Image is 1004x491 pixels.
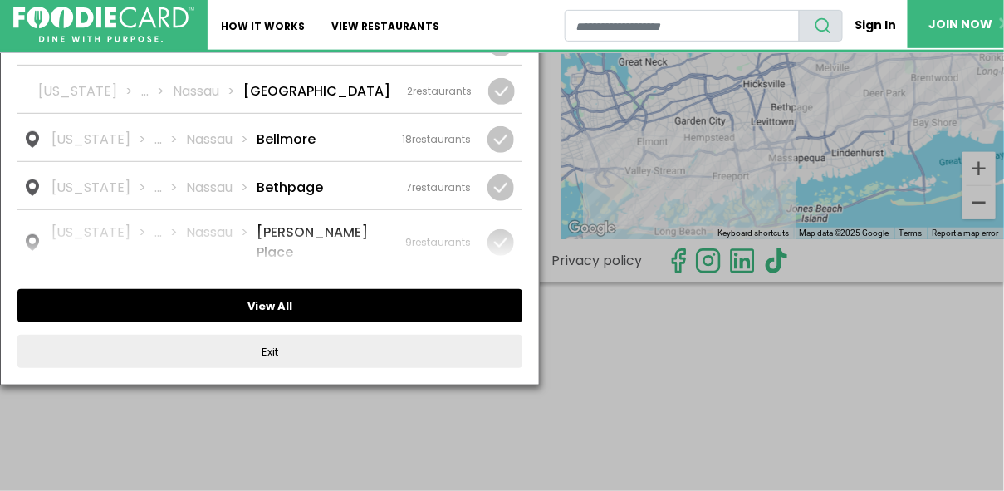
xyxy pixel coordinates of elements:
[186,223,257,263] li: Nassau
[406,180,412,194] span: 7
[243,81,390,101] li: [GEOGRAPHIC_DATA]
[51,178,154,198] li: [US_STATE]
[405,235,471,250] div: restaurants
[257,130,316,150] li: Bellmore
[51,130,154,150] li: [US_STATE]
[141,81,173,101] li: ...
[186,130,257,150] li: Nassau
[186,178,257,198] li: Nassau
[17,114,522,161] a: [US_STATE] ... Nassau Bellmore 18restaurants
[407,84,472,99] div: restaurants
[17,210,522,271] a: [US_STATE] ... Nassau [PERSON_NAME] Place 9restaurants
[799,10,843,42] button: search
[154,130,186,150] li: ...
[406,180,471,195] div: restaurants
[51,223,154,263] li: [US_STATE]
[17,162,522,209] a: [US_STATE] ... Nassau Bethpage 7restaurants
[402,132,471,147] div: restaurants
[402,132,412,146] span: 18
[17,66,522,113] a: [US_STATE] ... Nassau [GEOGRAPHIC_DATA] 2restaurants
[38,81,141,101] li: [US_STATE]
[565,10,801,42] input: restaurant search
[257,223,389,263] li: [PERSON_NAME] Place
[173,81,243,101] li: Nassau
[843,10,908,41] a: Sign In
[407,84,413,98] span: 2
[154,178,186,198] li: ...
[17,335,522,368] button: Exit
[257,178,323,198] li: Bethpage
[17,289,522,322] button: View All
[154,223,186,263] li: ...
[405,235,412,249] span: 9
[13,7,194,43] img: FoodieCard; Eat, Drink, Save, Donate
